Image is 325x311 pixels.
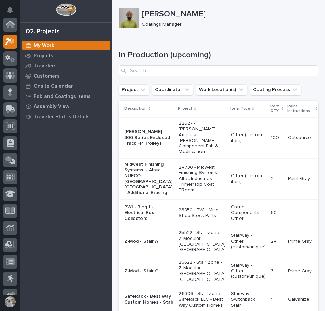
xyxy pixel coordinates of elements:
[3,295,17,309] button: users-avatar
[20,101,112,111] a: Assembly View
[231,263,266,279] p: Stairway - Other (custom/unique)
[179,165,226,193] p: 24730 - Midwest Finishing Systems - Altec Industries - Primer/Top Coat ERoom
[3,3,17,17] button: Notifications
[124,204,173,221] p: PWI - Bldg 1 - Electrical Box Collectors
[288,133,318,141] p: Outsource Powder Coat
[288,267,313,274] p: Prime Gray
[34,63,57,69] p: Travelers
[142,22,313,27] p: Coatings Manager
[179,207,226,219] p: 23850 - PWI - Misc Shop Stock Parts
[124,105,147,112] p: Description
[288,174,311,182] p: Paint Gray
[179,230,226,253] p: 25522 - Stair Zone - Z-Modular - [GEOGRAPHIC_DATA] [GEOGRAPHIC_DATA]
[34,83,73,89] p: Onsite Calendar
[288,209,291,216] p: -
[56,3,76,16] img: Workspace Logo
[179,121,226,155] p: 22627 - [PERSON_NAME] America - [PERSON_NAME] Component Fab & Modification
[20,50,112,61] a: Projects
[124,268,173,274] p: Z-Mod - Stair C
[271,267,275,274] p: 3
[179,260,226,282] p: 25522 - Stair Zone - Z-Modular - [GEOGRAPHIC_DATA] [GEOGRAPHIC_DATA]
[231,204,266,221] p: Crane Components - Other
[142,9,316,19] p: [PERSON_NAME]
[250,84,301,95] button: Coating Process
[34,73,60,79] p: Customers
[288,295,311,303] p: Galvanize
[152,84,193,95] button: Coordinator
[231,173,266,185] p: Other (custom item)
[178,105,192,112] p: Project
[26,28,60,36] div: 02. Projects
[20,81,112,91] a: Onsite Calendar
[124,239,173,244] p: Z-Mod - Stair A
[231,291,266,308] p: Stairway - Switchback Stair
[34,94,91,100] p: Fab and Coatings Items
[270,103,280,115] p: Item QTY
[230,105,250,112] p: Item Type
[20,111,112,122] a: Traveler Status Details
[20,71,112,81] a: Customers
[124,129,173,146] p: [PERSON_NAME] - 300 Series Enclosed Track FP Trolleys
[271,209,278,216] p: 50
[34,114,90,120] p: Traveler Status Details
[271,295,274,303] p: 1
[119,50,318,60] h1: In Production (upcoming)
[179,291,226,308] p: 26306 - Stair Zone - SafeRack LLC - Best Way Custom Homes
[119,84,149,95] button: Project
[20,91,112,101] a: Fab and Coatings Items
[271,133,280,141] p: 100
[271,174,275,182] p: 2
[8,7,17,18] div: Notifications
[119,65,318,76] input: Search
[20,61,112,71] a: Travelers
[124,294,173,305] p: SafeRack - Best Way Custom Homes - Stair
[196,84,247,95] button: Work Location(s)
[288,237,313,244] p: Prime Gray
[231,132,266,144] p: Other (custom item)
[271,237,278,244] p: 24
[34,53,53,59] p: Projects
[231,233,266,250] p: Stairway - Other (custom/unique)
[34,43,54,49] p: My Work
[20,40,112,50] a: My Work
[124,162,173,196] p: Midwest Finishing Systems - Altec NUECO [GEOGRAPHIC_DATA], [GEOGRAPHIC_DATA] - Additional Bracing
[34,104,69,110] p: Assembly View
[287,103,313,115] p: Paint Instructions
